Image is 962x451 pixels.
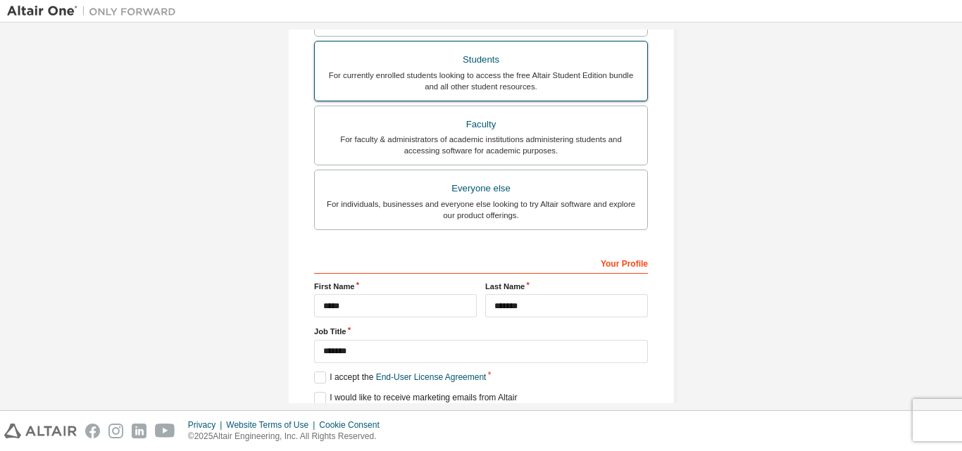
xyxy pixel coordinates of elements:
a: End-User License Agreement [376,372,487,382]
label: I accept the [314,371,486,383]
div: Faculty [323,115,639,134]
div: Cookie Consent [319,419,387,431]
div: For currently enrolled students looking to access the free Altair Student Edition bundle and all ... [323,70,639,92]
div: Website Terms of Use [226,419,319,431]
label: Last Name [485,281,648,292]
img: facebook.svg [85,424,100,438]
img: instagram.svg [108,424,123,438]
img: altair_logo.svg [4,424,77,438]
div: Privacy [188,419,226,431]
div: For individuals, businesses and everyone else looking to try Altair software and explore our prod... [323,198,639,221]
img: youtube.svg [155,424,175,438]
div: For faculty & administrators of academic institutions administering students and accessing softwa... [323,134,639,156]
label: First Name [314,281,477,292]
div: Your Profile [314,251,648,274]
img: linkedin.svg [132,424,146,438]
p: © 2025 Altair Engineering, Inc. All Rights Reserved. [188,431,388,443]
label: Job Title [314,326,648,337]
div: Everyone else [323,179,639,198]
img: Altair One [7,4,183,18]
label: I would like to receive marketing emails from Altair [314,392,517,404]
div: Students [323,50,639,70]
